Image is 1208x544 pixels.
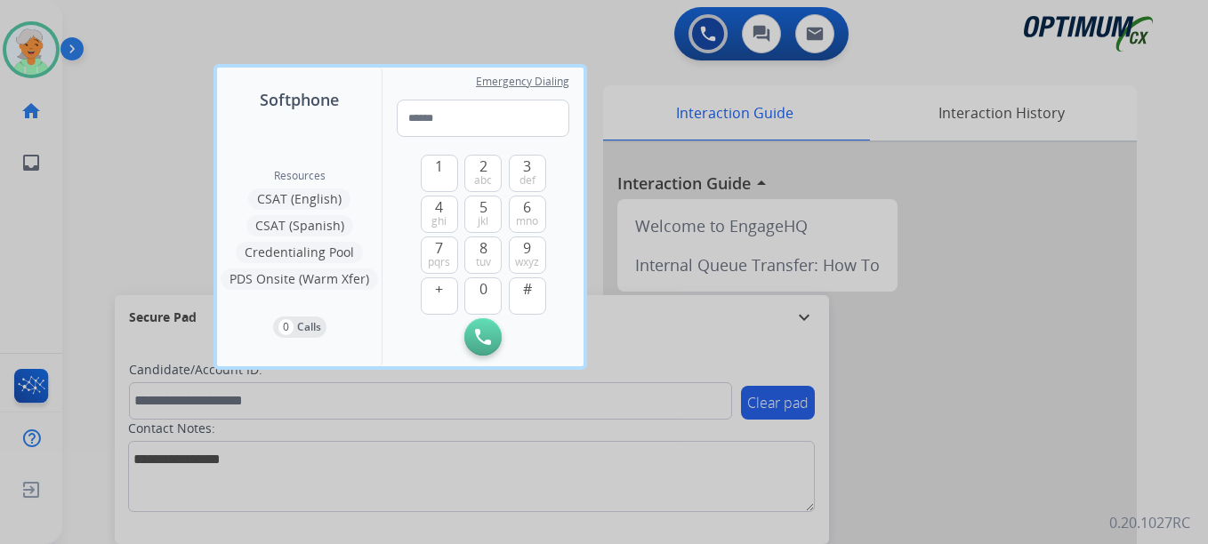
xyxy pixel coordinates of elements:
span: ghi [431,214,447,228]
span: pqrs [428,255,450,269]
button: CSAT (English) [248,188,350,210]
button: # [509,277,546,315]
span: abc [474,173,492,188]
button: CSAT (Spanish) [246,215,353,236]
button: Credentialing Pool [236,242,363,263]
span: + [435,278,443,300]
span: 1 [435,156,443,177]
button: + [421,277,458,315]
button: 0Calls [273,316,326,338]
button: 0 [464,277,502,315]
span: 3 [523,156,531,177]
span: 9 [523,237,531,259]
p: 0.20.1027RC [1109,512,1190,533]
span: Softphone [260,87,339,112]
button: 4ghi [421,196,458,233]
button: 1 [421,155,458,192]
span: mno [516,214,538,228]
span: 6 [523,196,531,218]
button: 3def [509,155,546,192]
img: call-button [475,329,491,345]
span: wxyz [515,255,539,269]
button: 7pqrs [421,236,458,274]
span: def [519,173,536,188]
span: 7 [435,237,443,259]
span: Emergency Dialing [476,75,569,89]
span: tuv [476,255,491,269]
p: Calls [297,319,321,335]
span: 4 [435,196,443,218]
span: 8 [479,237,487,259]
span: # [523,278,532,300]
span: 2 [479,156,487,177]
span: 5 [479,196,487,218]
button: 8tuv [464,236,502,274]
p: 0 [278,319,294,335]
span: 0 [479,278,487,300]
button: 2abc [464,155,502,192]
button: 5jkl [464,196,502,233]
span: jkl [478,214,488,228]
span: Resources [274,169,326,183]
button: 6mno [509,196,546,233]
button: PDS Onsite (Warm Xfer) [221,268,378,290]
button: 9wxyz [509,236,546,274]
